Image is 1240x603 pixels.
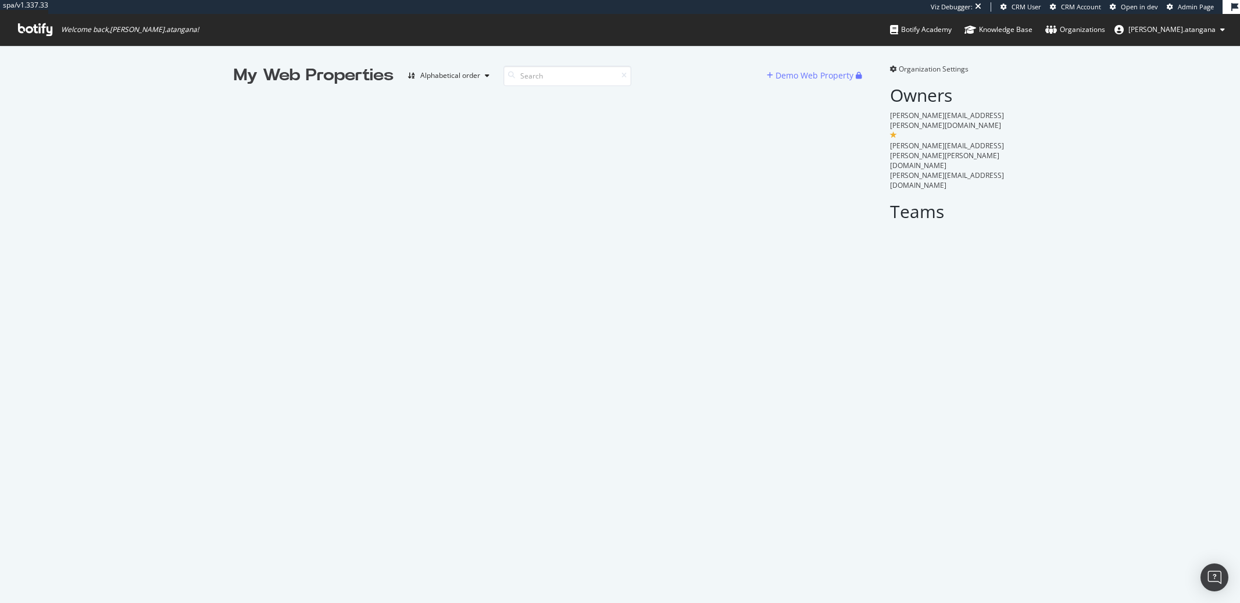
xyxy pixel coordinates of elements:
div: Botify Academy [890,24,952,35]
div: Knowledge Base [964,24,1032,35]
span: CRM Account [1061,2,1101,11]
button: Demo Web Property [767,66,856,85]
a: Demo Web Property [767,70,856,80]
button: Alphabetical order [403,66,494,85]
a: CRM User [1000,2,1041,12]
span: Welcome back, [PERSON_NAME].atangana ! [61,25,199,34]
h2: Owners [890,85,1007,105]
input: Search [503,66,631,86]
a: Admin Page [1167,2,1214,12]
span: CRM User [1012,2,1041,11]
span: [PERSON_NAME][EMAIL_ADDRESS][PERSON_NAME][DOMAIN_NAME] [890,110,1004,130]
div: Open Intercom Messenger [1200,563,1228,591]
div: Alphabetical order [420,72,480,79]
span: Organization Settings [899,64,969,74]
div: Organizations [1045,24,1105,35]
span: Open in dev [1121,2,1158,11]
span: [PERSON_NAME][EMAIL_ADDRESS][PERSON_NAME][PERSON_NAME][DOMAIN_NAME] [890,141,1004,170]
span: [PERSON_NAME][EMAIL_ADDRESS][DOMAIN_NAME] [890,170,1004,190]
a: CRM Account [1050,2,1101,12]
a: Organizations [1045,14,1105,45]
div: Viz Debugger: [931,2,973,12]
span: renaud.atangana [1128,24,1216,34]
h2: Teams [890,202,1007,221]
button: [PERSON_NAME].atangana [1105,20,1234,39]
a: Botify Academy [890,14,952,45]
a: Open in dev [1110,2,1158,12]
a: Knowledge Base [964,14,1032,45]
div: Demo Web Property [776,70,853,81]
div: My Web Properties [234,64,394,87]
span: Admin Page [1178,2,1214,11]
